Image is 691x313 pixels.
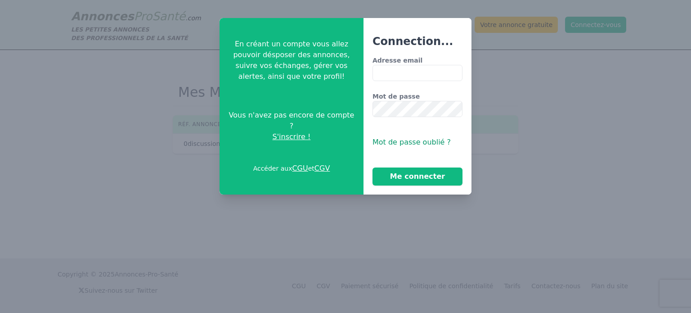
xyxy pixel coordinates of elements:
span: S'inscrire ! [273,132,311,142]
span: Mot de passe oublié ? [372,138,451,146]
h3: Connection... [372,34,462,49]
label: Adresse email [372,56,462,65]
a: CGU [292,164,308,172]
button: Me connecter [372,168,462,186]
p: Accéder aux et [253,163,330,174]
a: CGV [314,164,330,172]
label: Mot de passe [372,92,462,101]
p: En créant un compte vous allez pouvoir désposer des annonces, suivre vos échanges, gérer vos aler... [227,39,356,82]
span: Vous n'avez pas encore de compte ? [227,110,356,132]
